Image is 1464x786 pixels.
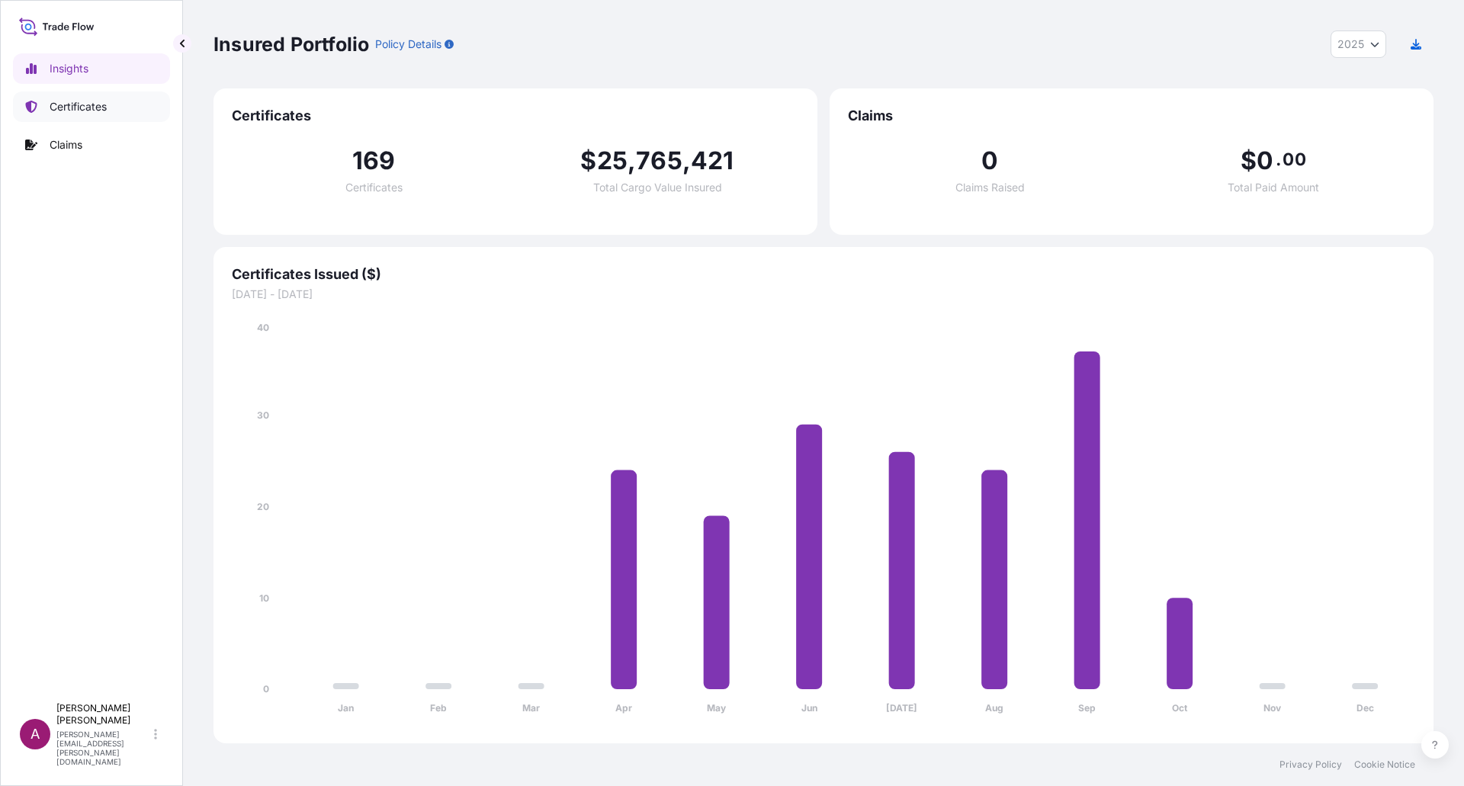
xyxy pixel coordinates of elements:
[1257,149,1273,173] span: 0
[338,702,354,714] tspan: Jan
[597,149,628,173] span: 25
[682,149,691,173] span: ,
[50,99,107,114] p: Certificates
[707,702,727,714] tspan: May
[1331,30,1386,58] button: Year Selector
[1228,182,1319,193] span: Total Paid Amount
[886,702,917,714] tspan: [DATE]
[56,702,151,727] p: [PERSON_NAME] [PERSON_NAME]
[232,287,1415,302] span: [DATE] - [DATE]
[56,730,151,766] p: [PERSON_NAME][EMAIL_ADDRESS][PERSON_NAME][DOMAIN_NAME]
[50,61,88,76] p: Insights
[955,182,1025,193] span: Claims Raised
[1078,702,1096,714] tspan: Sep
[257,501,269,512] tspan: 20
[13,130,170,160] a: Claims
[1172,702,1188,714] tspan: Oct
[375,37,441,52] p: Policy Details
[213,32,369,56] p: Insured Portfolio
[430,702,447,714] tspan: Feb
[691,149,734,173] span: 421
[257,322,269,333] tspan: 40
[1263,702,1282,714] tspan: Nov
[981,149,998,173] span: 0
[1279,759,1342,771] a: Privacy Policy
[50,137,82,152] p: Claims
[628,149,636,173] span: ,
[257,409,269,421] tspan: 30
[232,265,1415,284] span: Certificates Issued ($)
[1241,149,1257,173] span: $
[801,702,817,714] tspan: Jun
[522,702,540,714] tspan: Mar
[985,702,1003,714] tspan: Aug
[580,149,596,173] span: $
[1276,153,1281,165] span: .
[848,107,1415,125] span: Claims
[352,149,396,173] span: 169
[1354,759,1415,771] a: Cookie Notice
[1283,153,1305,165] span: 00
[615,702,632,714] tspan: Apr
[1356,702,1374,714] tspan: Dec
[13,53,170,84] a: Insights
[259,592,269,604] tspan: 10
[263,683,269,695] tspan: 0
[1337,37,1364,52] span: 2025
[636,149,682,173] span: 765
[13,91,170,122] a: Certificates
[345,182,403,193] span: Certificates
[593,182,722,193] span: Total Cargo Value Insured
[30,727,40,742] span: A
[232,107,799,125] span: Certificates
